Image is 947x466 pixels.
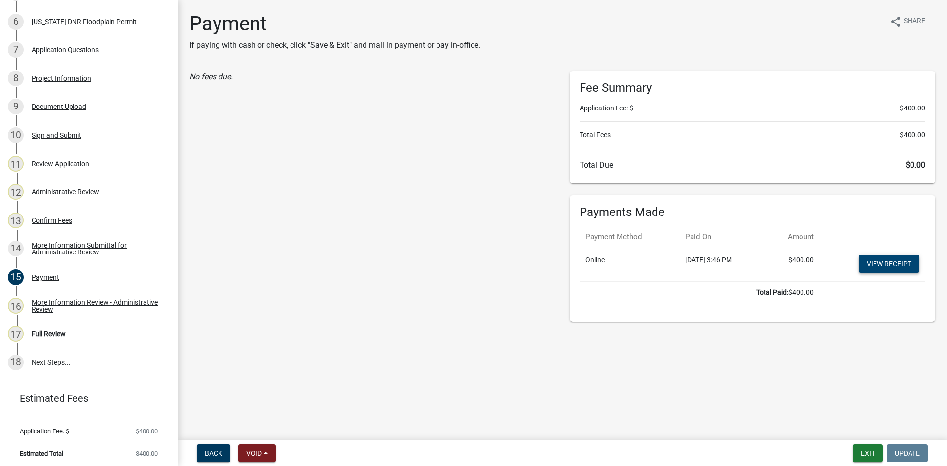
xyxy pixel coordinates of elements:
span: Void [246,449,262,457]
div: 16 [8,298,24,314]
h1: Payment [189,12,480,36]
span: Share [904,16,925,28]
button: Back [197,444,230,462]
a: View receipt [859,255,919,273]
th: Paid On [679,225,765,249]
span: Back [205,449,222,457]
td: $400.00 [580,281,820,304]
h6: Total Due [580,160,925,170]
div: More Information Review - Administrative Review [32,299,162,313]
div: Review Application [32,160,89,167]
div: Project Information [32,75,91,82]
div: 7 [8,42,24,58]
span: $0.00 [906,160,925,170]
span: $400.00 [136,428,158,434]
div: Payment [32,274,59,281]
div: Full Review [32,330,66,337]
span: $400.00 [900,103,925,113]
td: Online [580,249,679,281]
span: Estimated Total [20,450,63,457]
div: 11 [8,156,24,172]
div: 18 [8,355,24,370]
li: Total Fees [580,130,925,140]
td: [DATE] 3:46 PM [679,249,765,281]
button: Exit [853,444,883,462]
div: More Information Submittal for Administrative Review [32,242,162,255]
span: $400.00 [136,450,158,457]
td: $400.00 [765,249,820,281]
i: share [890,16,902,28]
div: 13 [8,213,24,228]
div: Administrative Review [32,188,99,195]
h6: Fee Summary [580,81,925,95]
span: $400.00 [900,130,925,140]
div: 14 [8,241,24,256]
div: 12 [8,184,24,200]
div: 10 [8,127,24,143]
b: Total Paid: [756,288,788,296]
p: If paying with cash or check, click "Save & Exit" and mail in payment or pay in-office. [189,39,480,51]
h6: Payments Made [580,205,925,219]
button: Update [887,444,928,462]
div: [US_STATE] DNR Floodplain Permit [32,18,137,25]
button: Void [238,444,276,462]
button: shareShare [882,12,933,31]
div: Confirm Fees [32,217,72,224]
div: Sign and Submit [32,132,81,139]
i: No fees due. [189,72,233,81]
th: Amount [765,225,820,249]
div: 6 [8,14,24,30]
span: Application Fee: $ [20,428,69,434]
a: Estimated Fees [8,389,162,408]
div: Document Upload [32,103,86,110]
div: 9 [8,99,24,114]
div: Application Questions [32,46,99,53]
div: 8 [8,71,24,86]
div: 15 [8,269,24,285]
th: Payment Method [580,225,679,249]
span: Update [895,449,920,457]
div: 17 [8,326,24,342]
li: Application Fee: $ [580,103,925,113]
